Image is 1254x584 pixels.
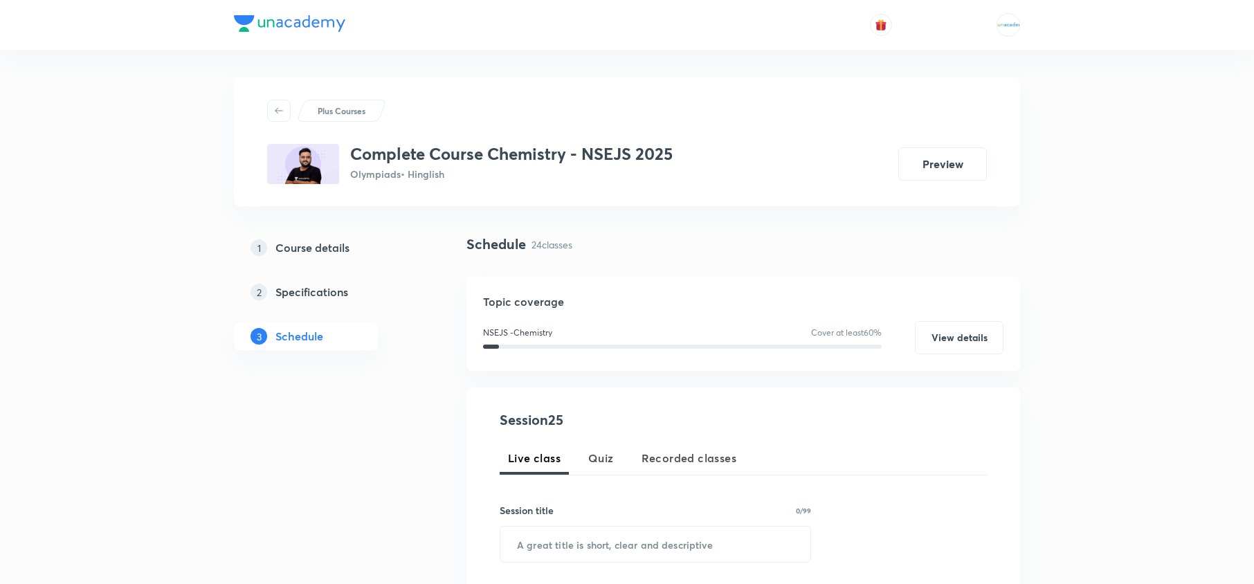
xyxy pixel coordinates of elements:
[466,234,526,255] h4: Schedule
[350,167,673,181] p: Olympiads • Hinglish
[275,328,323,345] h5: Schedule
[234,15,345,35] a: Company Logo
[508,450,561,466] span: Live class
[275,284,348,300] h5: Specifications
[500,527,810,562] input: A great title is short, clear and descriptive
[915,321,1003,354] button: View details
[898,147,987,181] button: Preview
[234,278,422,306] a: 2Specifications
[275,239,349,256] h5: Course details
[251,239,267,256] p: 1
[588,450,614,466] span: Quiz
[796,507,811,514] p: 0/99
[318,104,365,117] p: Plus Courses
[500,410,752,430] h4: Session 25
[251,328,267,345] p: 3
[500,503,554,518] h6: Session title
[875,19,887,31] img: avatar
[483,327,552,339] p: NSEJS -Chemistry
[350,144,673,164] h3: Complete Course Chemistry - NSEJS 2025
[234,234,422,262] a: 1Course details
[531,237,572,252] p: 24 classes
[483,293,1003,310] h5: Topic coverage
[267,144,339,184] img: EAAE2A31-CE37-44B7-AFD4-F40850331D5B_plus.png
[234,15,345,32] img: Company Logo
[870,14,892,36] button: avatar
[997,13,1020,37] img: MOHAMMED SHOAIB
[642,450,736,466] span: Recorded classes
[251,284,267,300] p: 2
[811,327,882,339] p: Cover at least 60 %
